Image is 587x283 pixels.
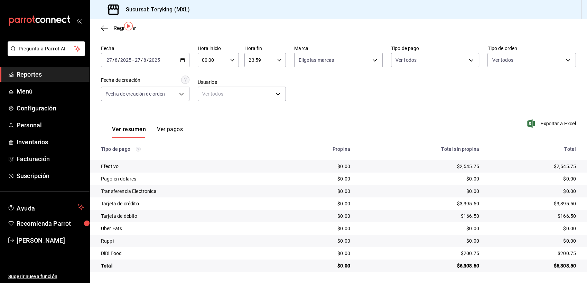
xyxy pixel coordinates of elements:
[286,262,350,269] div: $0.00
[19,45,74,52] span: Pregunta a Parrot AI
[120,6,190,14] h3: Sucursal: Teryking (MXL)
[17,219,84,228] span: Recomienda Parrot
[286,200,350,207] div: $0.00
[487,46,576,51] label: Tipo de orden
[490,250,576,257] div: $200.75
[361,175,479,182] div: $0.00
[361,200,479,207] div: $3,395.50
[286,188,350,195] div: $0.00
[286,146,350,152] div: Propina
[136,147,141,152] svg: Los pagos realizados con Pay y otras terminales son montos brutos.
[101,237,274,244] div: Rappi
[8,273,84,280] span: Sugerir nueva función
[361,188,479,195] div: $0.00
[106,57,112,63] input: --
[492,57,513,64] span: Ver todos
[101,46,189,51] label: Fecha
[286,163,350,170] div: $0.00
[105,90,165,97] span: Fecha de creación de orden
[114,57,118,63] input: --
[529,119,576,128] button: Exportar a Excel
[17,236,84,245] span: [PERSON_NAME]
[391,46,479,51] label: Tipo de pago
[286,250,350,257] div: $0.00
[101,262,274,269] div: Total
[149,57,160,63] input: ----
[198,80,286,85] label: Usuarios
[17,70,84,79] span: Reportes
[101,200,274,207] div: Tarjeta de crédito
[118,57,120,63] span: /
[101,225,274,232] div: Uber Eats
[134,57,141,63] input: --
[17,104,84,113] span: Configuración
[143,57,147,63] input: --
[490,262,576,269] div: $6,308.50
[101,188,274,195] div: Transferencia Electronica
[198,46,239,51] label: Hora inicio
[120,57,132,63] input: ----
[361,262,479,269] div: $6,308.50
[490,237,576,244] div: $0.00
[147,57,149,63] span: /
[101,25,136,31] button: Regresar
[124,22,133,30] img: Tooltip marker
[490,213,576,219] div: $166.50
[17,120,84,130] span: Personal
[299,57,334,64] span: Elige las marcas
[112,126,146,138] button: Ver resumen
[17,87,84,96] span: Menú
[361,250,479,257] div: $200.75
[101,250,274,257] div: DiDi Food
[17,154,84,164] span: Facturación
[101,77,140,84] div: Fecha de creación
[17,171,84,180] span: Suscripción
[17,203,75,211] span: Ayuda
[157,126,183,138] button: Ver pagos
[490,188,576,195] div: $0.00
[361,213,479,219] div: $166.50
[490,225,576,232] div: $0.00
[286,225,350,232] div: $0.00
[101,175,274,182] div: Pago en dolares
[112,57,114,63] span: /
[490,163,576,170] div: $2,545.75
[76,18,82,23] button: open_drawer_menu
[361,237,479,244] div: $0.00
[141,57,143,63] span: /
[395,57,417,64] span: Ver todos
[244,46,286,51] label: Hora fin
[490,146,576,152] div: Total
[286,213,350,219] div: $0.00
[361,146,479,152] div: Total sin propina
[286,175,350,182] div: $0.00
[112,126,183,138] div: navigation tabs
[361,225,479,232] div: $0.00
[198,87,286,101] div: Ver todos
[113,25,136,31] span: Regresar
[101,213,274,219] div: Tarjeta de débito
[490,175,576,182] div: $0.00
[286,237,350,244] div: $0.00
[361,163,479,170] div: $2,545.75
[101,146,274,152] div: Tipo de pago
[294,46,383,51] label: Marca
[101,163,274,170] div: Efectivo
[490,200,576,207] div: $3,395.50
[5,50,85,57] a: Pregunta a Parrot AI
[132,57,134,63] span: -
[8,41,85,56] button: Pregunta a Parrot AI
[17,137,84,147] span: Inventarios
